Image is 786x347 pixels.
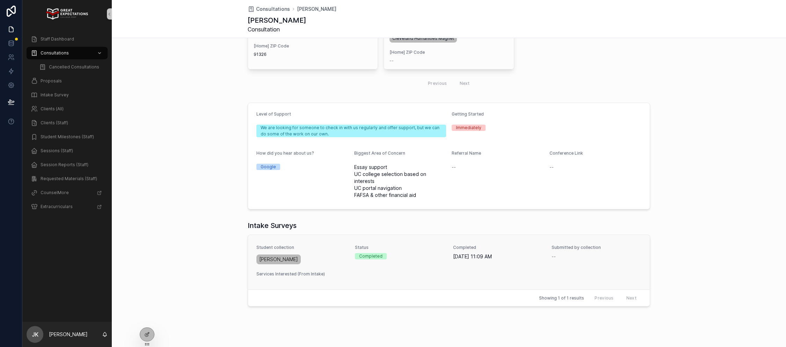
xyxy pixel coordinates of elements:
[256,150,314,156] span: How did you hear about us?
[27,47,108,59] a: Consultations
[49,64,99,70] span: Cancelled Consultations
[256,245,347,250] span: Student collection
[27,33,108,45] a: Staff Dashboard
[41,50,69,56] span: Consultations
[41,78,62,84] span: Proposals
[248,6,290,13] a: Consultations
[49,331,88,338] p: [PERSON_NAME]
[27,117,108,129] a: Clients (Staff)
[32,330,38,339] span: JK
[452,150,481,156] span: Referral Name
[22,28,112,222] div: scrollable content
[453,245,543,250] span: Completed
[35,61,108,73] a: Cancelled Consultations
[261,125,442,137] div: We are looking for someone to check in with us regularly and offer support, but we can do some of...
[41,204,73,209] span: Extracurriculars
[27,186,108,199] a: CounselMore
[27,200,108,213] a: Extracurriculars
[41,162,88,168] span: Session Reports (Staff)
[390,50,508,55] span: [Home] ZIP Code
[46,8,88,20] img: App logo
[256,271,347,277] span: Services Interested (From Intake)
[453,253,543,260] span: [DATE] 11:09 AM
[452,111,484,117] span: Getting Started
[248,15,306,25] h1: [PERSON_NAME]
[550,150,583,156] span: Conference Link
[27,172,108,185] a: Requested Materials (Staff)
[27,75,108,87] a: Proposals
[248,221,297,230] h1: Intake Surveys
[41,134,94,140] span: Student Milestones (Staff)
[550,164,554,171] span: --
[297,6,336,13] a: [PERSON_NAME]
[390,58,394,64] span: --
[392,36,454,41] span: Cleveland Humanities Magnet
[41,190,69,195] span: CounselMore
[27,89,108,101] a: Intake Survey
[27,145,108,157] a: Sessions (Staff)
[256,111,291,117] span: Level of Support
[41,176,97,182] span: Requested Materials (Staff)
[261,164,276,170] div: Google
[259,256,298,263] span: [PERSON_NAME]
[248,25,306,34] span: Consultation
[354,164,446,199] span: Essay support UC college selection based on interests UC portal navigation FAFSA & other financia...
[456,125,481,131] div: Immediately
[27,131,108,143] a: Student Milestones (Staff)
[452,164,456,171] span: --
[41,106,64,112] span: Clients (All)
[552,245,642,250] span: Submitted by collection
[248,235,650,289] a: Student collection[PERSON_NAME]StatusCompletedCompleted[DATE] 11:09 AMSubmitted by collection--Se...
[552,253,556,260] span: --
[359,253,383,259] div: Completed
[41,36,74,42] span: Staff Dashboard
[41,92,69,98] span: Intake Survey
[256,254,301,264] a: [PERSON_NAME]
[27,158,108,171] a: Session Reports (Staff)
[27,103,108,115] a: Clients (All)
[254,52,372,57] span: 91326
[539,295,584,301] span: Showing 1 of 1 results
[41,148,73,154] span: Sessions (Staff)
[254,43,372,49] span: [Home] ZIP Code
[256,6,290,13] span: Consultations
[355,245,445,250] span: Status
[41,120,68,126] span: Clients (Staff)
[354,150,405,156] span: Biggest Area of Concern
